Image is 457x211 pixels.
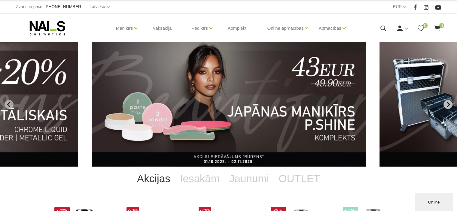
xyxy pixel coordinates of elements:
[148,14,176,43] a: Vaksācija
[434,25,441,32] a: 0
[223,14,252,43] a: Komplekti
[417,25,425,32] a: 0
[274,167,325,191] a: OUTLET
[224,167,274,191] a: Jaunumi
[5,100,14,109] button: Previous slide
[44,5,82,9] a: [PHONE_NUMBER]
[318,16,341,40] a: Apmācības
[267,16,303,40] a: Online apmācības
[443,100,452,109] button: Next slide
[90,3,105,10] a: Latviešu
[439,23,444,28] span: 0
[132,167,175,191] a: Akcijas
[92,42,366,167] li: 7 of 13
[85,3,87,11] span: |
[423,23,428,28] span: 0
[44,4,82,9] span: [PHONE_NUMBER]
[191,16,208,40] a: Pedikīrs
[409,3,410,11] span: |
[175,167,224,191] a: Iesakām
[116,16,133,40] a: Manikīrs
[393,3,402,10] a: EUR
[16,3,82,11] div: Zvani un pasūti
[415,192,454,211] iframe: chat widget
